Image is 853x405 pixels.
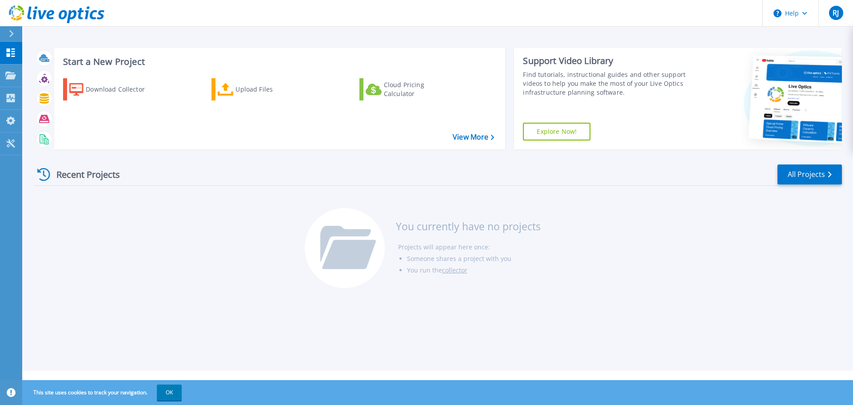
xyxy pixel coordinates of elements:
a: Cloud Pricing Calculator [359,78,458,100]
h3: You currently have no projects [396,221,541,231]
a: Download Collector [63,78,162,100]
div: Recent Projects [34,164,132,185]
div: Support Video Library [523,55,690,67]
span: RJ [833,9,839,16]
div: Download Collector [86,80,157,98]
div: Find tutorials, instructional guides and other support videos to help you make the most of your L... [523,70,690,97]
li: You run the [407,265,541,276]
li: Projects will appear here once: [398,241,541,253]
div: Cloud Pricing Calculator [384,80,455,98]
div: Upload Files [235,80,307,98]
li: Someone shares a project with you [407,253,541,265]
a: Upload Files [211,78,311,100]
span: This site uses cookies to track your navigation. [24,385,182,401]
button: OK [157,385,182,401]
h3: Start a New Project [63,57,494,67]
a: All Projects [777,164,842,184]
a: collector [442,266,467,274]
a: Explore Now! [523,123,590,140]
a: View More [453,133,494,141]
